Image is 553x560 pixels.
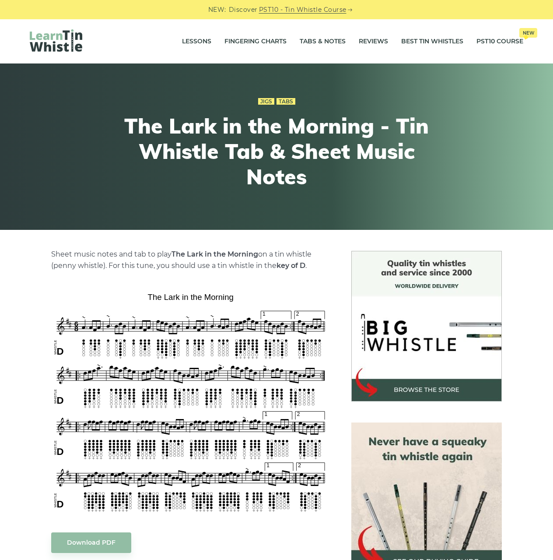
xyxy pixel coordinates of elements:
[224,31,287,53] a: Fingering Charts
[276,261,305,270] strong: key of D
[476,31,523,53] a: PST10 CourseNew
[30,29,82,52] img: LearnTinWhistle.com
[359,31,388,53] a: Reviews
[258,98,274,105] a: Jigs
[519,28,537,38] span: New
[401,31,463,53] a: Best Tin Whistles
[51,532,131,553] a: Download PDF
[300,31,346,53] a: Tabs & Notes
[351,251,502,402] img: BigWhistle Tin Whistle Store
[51,249,330,271] p: Sheet music notes and tab to play on a tin whistle (penny whistle). For this tune, you should use...
[51,289,330,514] img: The Lark in the Morning Tin Whistle Tabs & Sheet Music
[276,98,295,105] a: Tabs
[115,113,437,189] h1: The Lark in the Morning - Tin Whistle Tab & Sheet Music Notes
[171,250,258,258] strong: The Lark in the Morning
[182,31,211,53] a: Lessons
